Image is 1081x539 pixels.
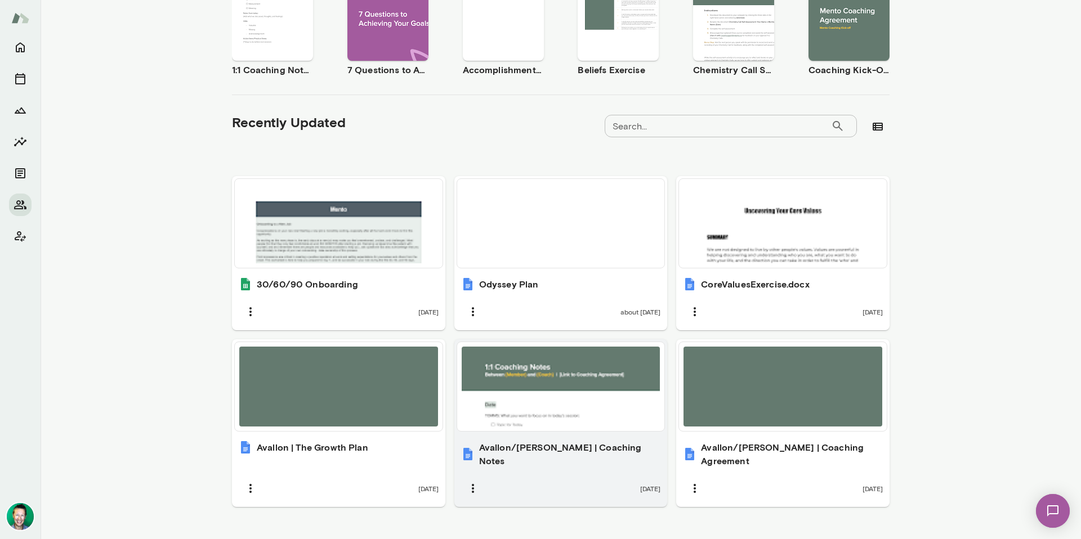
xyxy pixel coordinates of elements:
[683,277,696,291] img: CoreValuesExercise.docx
[239,277,252,291] img: 30/60/90 Onboarding
[9,36,32,59] button: Home
[463,63,544,77] h6: Accomplishment Tracker
[9,99,32,122] button: Growth Plan
[257,441,368,454] h6: Avallon | The Growth Plan
[701,277,809,291] h6: CoreValuesExercise.docx
[9,68,32,90] button: Sessions
[863,484,883,493] span: [DATE]
[347,63,428,77] h6: 7 Questions to Achieving Your Goals
[863,307,883,316] span: [DATE]
[461,277,475,291] img: Odyssey Plan
[418,484,439,493] span: [DATE]
[9,194,32,216] button: Members
[9,225,32,248] button: Client app
[7,503,34,530] img: Brian Lawrence
[232,113,346,131] h5: Recently Updated
[257,277,358,291] h6: 30/60/90 Onboarding
[239,441,252,454] img: Avallon | The Growth Plan
[479,441,661,468] h6: Avallon/[PERSON_NAME] | Coaching Notes
[479,277,539,291] h6: Odyssey Plan
[683,447,696,461] img: Avallon/Brian | Coaching Agreement
[232,63,313,77] h6: 1:1 Coaching Notes
[9,162,32,185] button: Documents
[418,307,439,316] span: [DATE]
[578,63,659,77] h6: Beliefs Exercise
[808,63,890,77] h6: Coaching Kick-Off | Coaching Agreement
[640,484,660,493] span: [DATE]
[11,7,29,29] img: Mento
[461,447,475,461] img: Avallon/Brian | Coaching Notes
[9,131,32,153] button: Insights
[701,441,883,468] h6: Avallon/[PERSON_NAME] | Coaching Agreement
[620,307,660,316] span: about [DATE]
[693,63,774,77] h6: Chemistry Call Self-Assessment [Coaches only]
